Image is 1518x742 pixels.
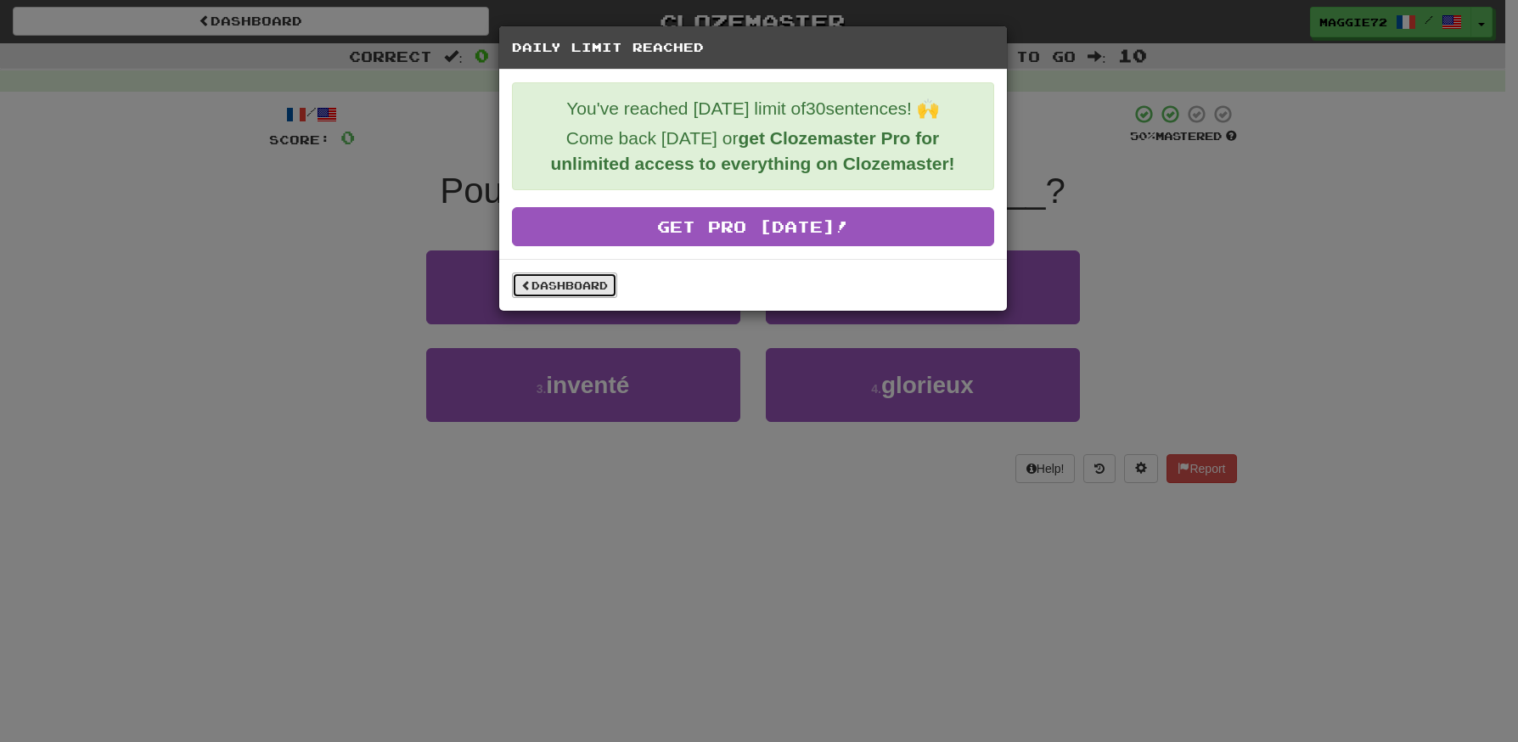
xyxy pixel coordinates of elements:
[512,207,994,246] a: Get Pro [DATE]!
[550,128,954,173] strong: get Clozemaster Pro for unlimited access to everything on Clozemaster!
[512,273,617,298] a: Dashboard
[526,96,981,121] p: You've reached [DATE] limit of 30 sentences! 🙌
[512,39,994,56] h5: Daily Limit Reached
[526,126,981,177] p: Come back [DATE] or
